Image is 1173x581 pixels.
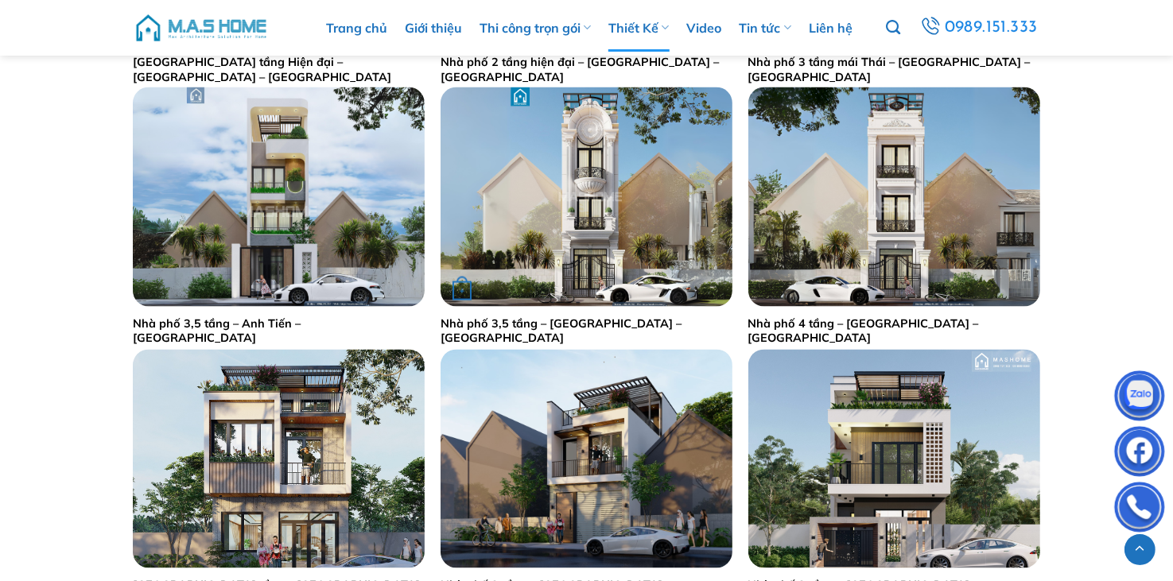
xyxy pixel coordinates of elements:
[441,55,732,84] a: Nhà phố 2 tầng hiện đại – [GEOGRAPHIC_DATA] – [GEOGRAPHIC_DATA]
[441,87,732,306] img: Nhà phố 3,5 tầng - Anh Hiếu - Đan Phượng
[687,4,722,52] a: Video
[405,4,462,52] a: Giới thiệu
[1116,374,1163,422] img: Zalo
[886,11,900,45] a: Tìm kiếm
[740,4,791,52] a: Tin tức
[134,4,269,52] img: M.A.S HOME – Tổng Thầu Thiết Kế Và Xây Nhà Trọn Gói
[452,279,472,303] div: Đọc tiếp
[748,317,1040,347] a: Nhà phố 4 tầng – [GEOGRAPHIC_DATA] – [GEOGRAPHIC_DATA]
[133,87,425,306] img: Nhà phố 3,5 tầng - Anh Tiến - Gia Lâm
[133,55,425,84] a: [GEOGRAPHIC_DATA] tầng Hiện đại – [GEOGRAPHIC_DATA] – [GEOGRAPHIC_DATA]
[918,14,1040,42] a: 0989.151.333
[452,281,472,300] strong: +
[480,4,591,52] a: Thi công trọn gói
[1116,486,1163,533] img: Phone
[748,87,1040,306] img: Nhà phố 4 tầng - Anh Long - Đan Phượng
[133,350,425,568] img: Nhà phố 2,5 tầng - Chị Mai Phương - Hà Nội
[748,350,1040,568] img: Nhà phố 2 tầng - Anh Dũng - Đông Anh
[809,4,853,52] a: Liên hệ
[608,4,669,52] a: Thiết Kế
[441,317,732,347] a: Nhà phố 3,5 tầng – [GEOGRAPHIC_DATA] – [GEOGRAPHIC_DATA]
[133,317,425,347] a: Nhà phố 3,5 tầng – Anh Tiến – [GEOGRAPHIC_DATA]
[944,14,1038,41] span: 0989.151.333
[441,350,732,568] img: Nhà phố 2 tầng - Cô Hậu - Hà Nội
[1116,430,1163,478] img: Facebook
[1124,534,1156,565] a: Lên đầu trang
[326,4,387,52] a: Trang chủ
[748,55,1040,84] a: Nhà phố 3 tầng mái Thái – [GEOGRAPHIC_DATA] – [GEOGRAPHIC_DATA]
